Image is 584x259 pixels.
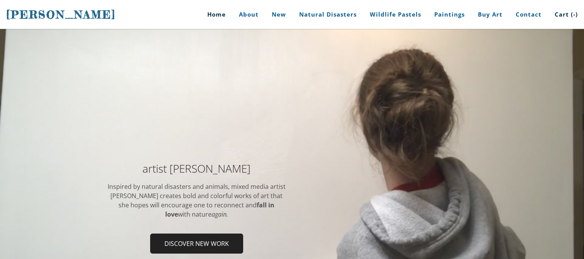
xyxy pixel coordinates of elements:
[151,234,242,253] span: Discover new work
[107,163,286,174] h2: artist [PERSON_NAME]
[6,8,116,21] span: [PERSON_NAME]
[573,10,576,18] span: -
[212,210,228,219] em: again.
[150,234,243,254] a: Discover new work
[6,7,116,22] a: [PERSON_NAME]
[107,182,286,219] div: Inspired by natural disasters and animals, mixed media artist [PERSON_NAME] ​creates bold and col...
